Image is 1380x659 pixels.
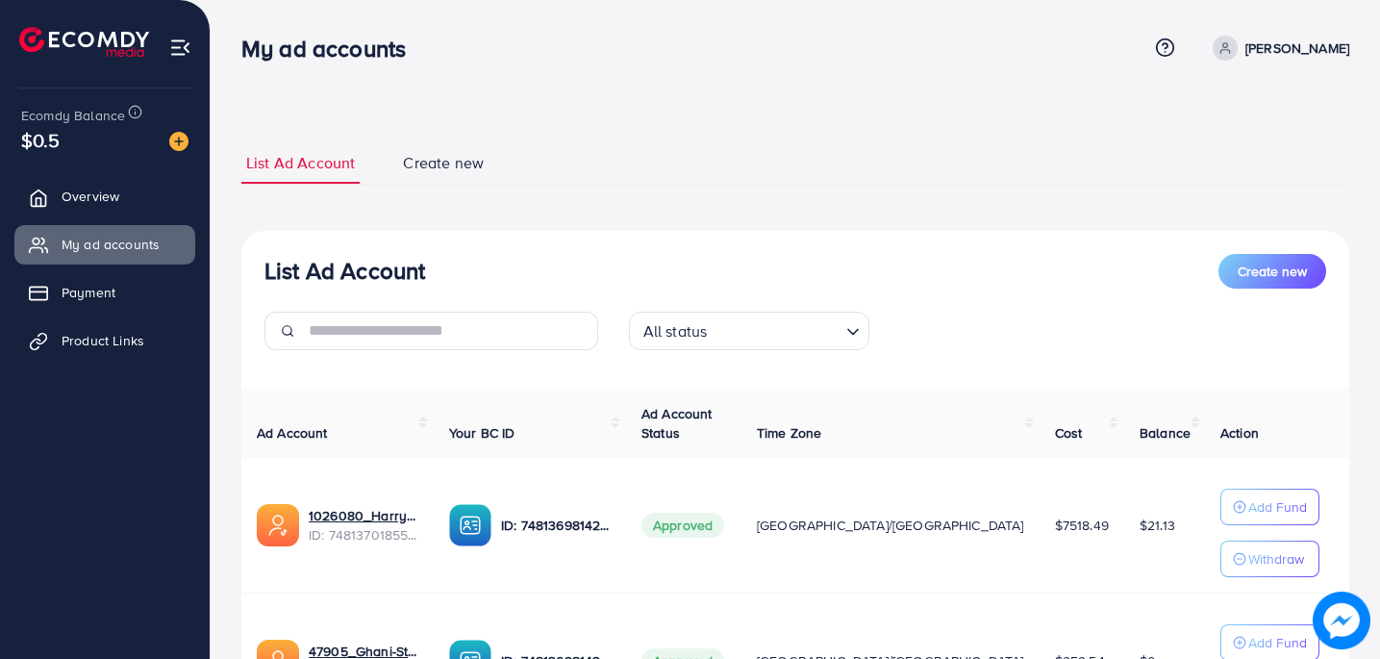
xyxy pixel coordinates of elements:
[62,187,119,206] span: Overview
[21,126,61,154] span: $0.5
[1220,541,1319,577] button: Withdraw
[309,525,418,545] span: ID: 7481370185598025729
[1245,37,1349,60] p: [PERSON_NAME]
[1220,423,1259,443] span: Action
[641,513,724,538] span: Approved
[257,504,299,546] img: ic-ads-acc.e4c84228.svg
[501,514,611,537] p: ID: 7481369814251044881
[1055,516,1109,535] span: $7518.49
[449,504,491,546] img: ic-ba-acc.ded83a64.svg
[246,152,355,174] span: List Ad Account
[1218,254,1326,289] button: Create new
[1055,423,1083,443] span: Cost
[1140,423,1191,443] span: Balance
[14,177,195,215] a: Overview
[449,423,515,443] span: Your BC ID
[641,404,713,443] span: Ad Account Status
[1248,547,1304,570] p: Withdraw
[640,317,712,345] span: All status
[1238,262,1307,281] span: Create new
[14,225,195,264] a: My ad accounts
[1248,631,1307,654] p: Add Fund
[309,506,418,525] a: 1026080_Harrys Store_1741892246211
[62,283,115,302] span: Payment
[1313,592,1370,649] img: image
[403,152,484,174] span: Create new
[757,423,821,443] span: Time Zone
[264,257,425,285] h3: List Ad Account
[1220,489,1319,525] button: Add Fund
[757,516,1024,535] span: [GEOGRAPHIC_DATA]/[GEOGRAPHIC_DATA]
[14,273,195,312] a: Payment
[309,506,418,545] div: <span class='underline'>1026080_Harrys Store_1741892246211</span></br>7481370185598025729
[21,106,125,125] span: Ecomdy Balance
[1248,495,1307,519] p: Add Fund
[713,314,838,345] input: Search for option
[62,235,160,254] span: My ad accounts
[62,331,144,350] span: Product Links
[1205,36,1349,61] a: [PERSON_NAME]
[169,132,188,151] img: image
[241,35,421,63] h3: My ad accounts
[257,423,328,443] span: Ad Account
[19,27,149,57] img: logo
[169,37,191,59] img: menu
[629,312,869,350] div: Search for option
[1140,516,1175,535] span: $21.13
[14,321,195,360] a: Product Links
